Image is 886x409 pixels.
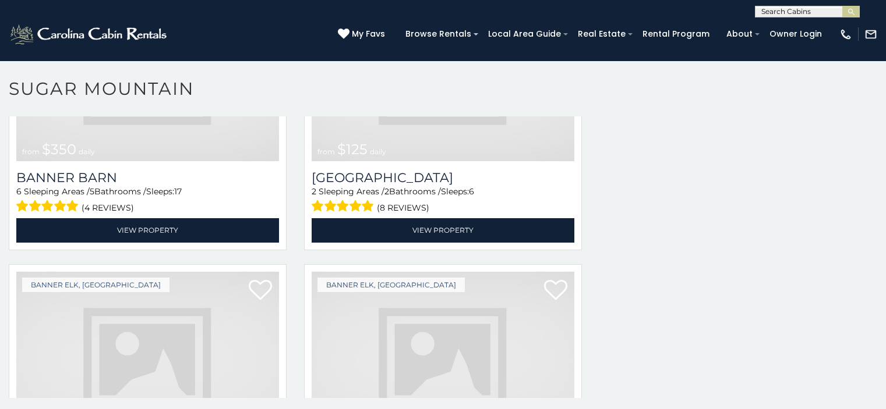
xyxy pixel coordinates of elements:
div: Sleeping Areas / Bathrooms / Sleeps: [16,186,279,215]
span: $125 [337,141,368,158]
span: My Favs [352,28,385,40]
span: from [317,147,335,156]
a: Add to favorites [249,279,272,303]
span: (4 reviews) [82,200,134,215]
h3: Bearfoot Lodge [312,170,574,186]
span: 17 [174,186,182,197]
a: Add to favorites [544,279,567,303]
a: About [721,25,758,43]
a: Rental Program [637,25,715,43]
a: My Favs [338,28,388,41]
a: Banner Elk, [GEOGRAPHIC_DATA] [22,278,170,292]
span: 2 [384,186,389,197]
img: phone-regular-white.png [839,28,852,41]
span: daily [370,147,386,156]
img: White-1-2.png [9,23,170,46]
a: Banner Barn [16,170,279,186]
span: $350 [42,141,76,158]
a: Owner Login [764,25,828,43]
span: 2 [312,186,316,197]
a: [GEOGRAPHIC_DATA] [312,170,574,186]
span: (8 reviews) [377,200,429,215]
a: Local Area Guide [482,25,567,43]
a: Banner Elk, [GEOGRAPHIC_DATA] [317,278,465,292]
a: View Property [312,218,574,242]
span: daily [79,147,95,156]
a: Real Estate [572,25,631,43]
span: from [22,147,40,156]
span: 5 [90,186,94,197]
a: View Property [16,218,279,242]
a: Browse Rentals [400,25,477,43]
div: Sleeping Areas / Bathrooms / Sleeps: [312,186,574,215]
span: 6 [469,186,474,197]
img: mail-regular-white.png [864,28,877,41]
span: 6 [16,186,22,197]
